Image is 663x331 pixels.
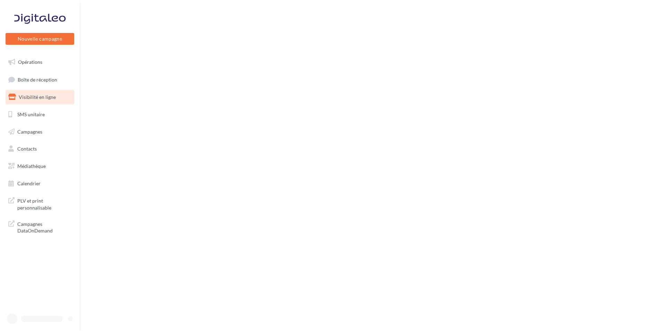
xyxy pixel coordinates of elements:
a: PLV et print personnalisable [4,193,76,214]
a: Campagnes [4,125,76,139]
span: Calendrier [17,180,41,186]
span: Médiathèque [17,163,46,169]
a: Médiathèque [4,159,76,173]
a: Calendrier [4,176,76,191]
span: Campagnes [17,128,42,134]
a: Campagnes DataOnDemand [4,217,76,237]
span: Boîte de réception [18,76,57,82]
a: Opérations [4,55,76,69]
a: Contacts [4,142,76,156]
span: Campagnes DataOnDemand [17,219,71,234]
span: Contacts [17,146,37,152]
span: PLV et print personnalisable [17,196,71,211]
span: SMS unitaire [17,111,45,117]
a: SMS unitaire [4,107,76,122]
a: Visibilité en ligne [4,90,76,104]
span: Visibilité en ligne [19,94,56,100]
a: Boîte de réception [4,72,76,87]
button: Nouvelle campagne [6,33,74,45]
span: Opérations [18,59,42,65]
